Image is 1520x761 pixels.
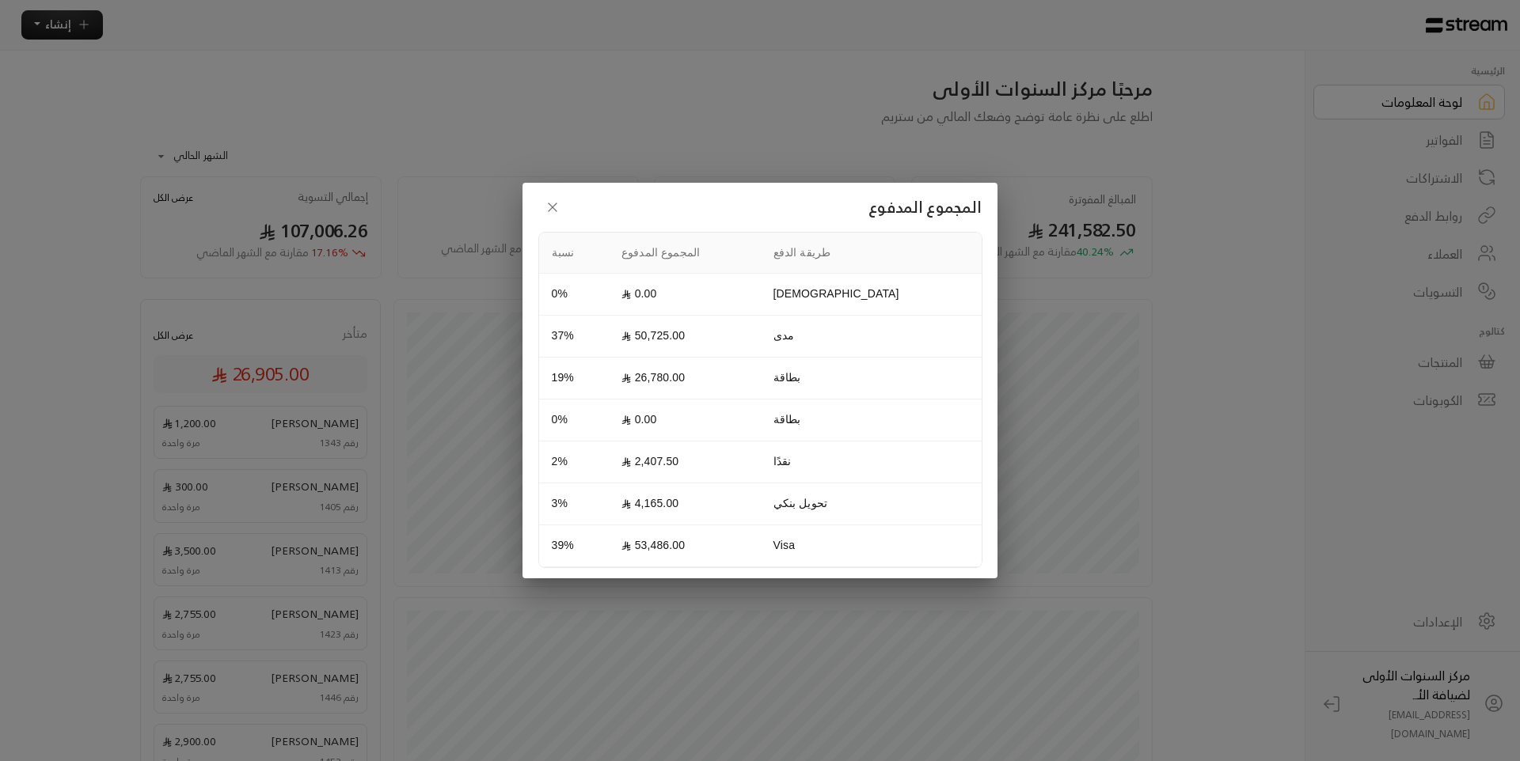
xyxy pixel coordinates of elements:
td: [DEMOGRAPHIC_DATA] [761,274,982,316]
h2: المجموع المدفوع [538,193,982,221]
td: 2,407.50 [609,441,761,483]
td: مدى [761,316,982,358]
td: 19% [539,358,610,399]
td: 37% [539,316,610,358]
td: Visa [761,525,982,567]
td: 3% [539,483,610,525]
td: 2% [539,441,610,483]
td: بطاقة [761,358,982,399]
td: نقدًا [761,441,982,483]
td: 0.00 [609,399,761,441]
td: 4,165.00 [609,483,761,525]
th: طريقة الدفع [761,233,982,274]
td: 39% [539,525,610,567]
td: 53,486.00 [609,525,761,567]
td: 0% [539,399,610,441]
td: تحويل بنكي [761,483,982,525]
th: نسبة [539,233,610,274]
td: 0.00 [609,274,761,316]
td: 26,780.00 [609,358,761,399]
th: المجموع المدفوع [609,233,761,274]
td: 0% [539,274,610,316]
td: 50,725.00 [609,316,761,358]
td: بطاقة [761,399,982,441]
